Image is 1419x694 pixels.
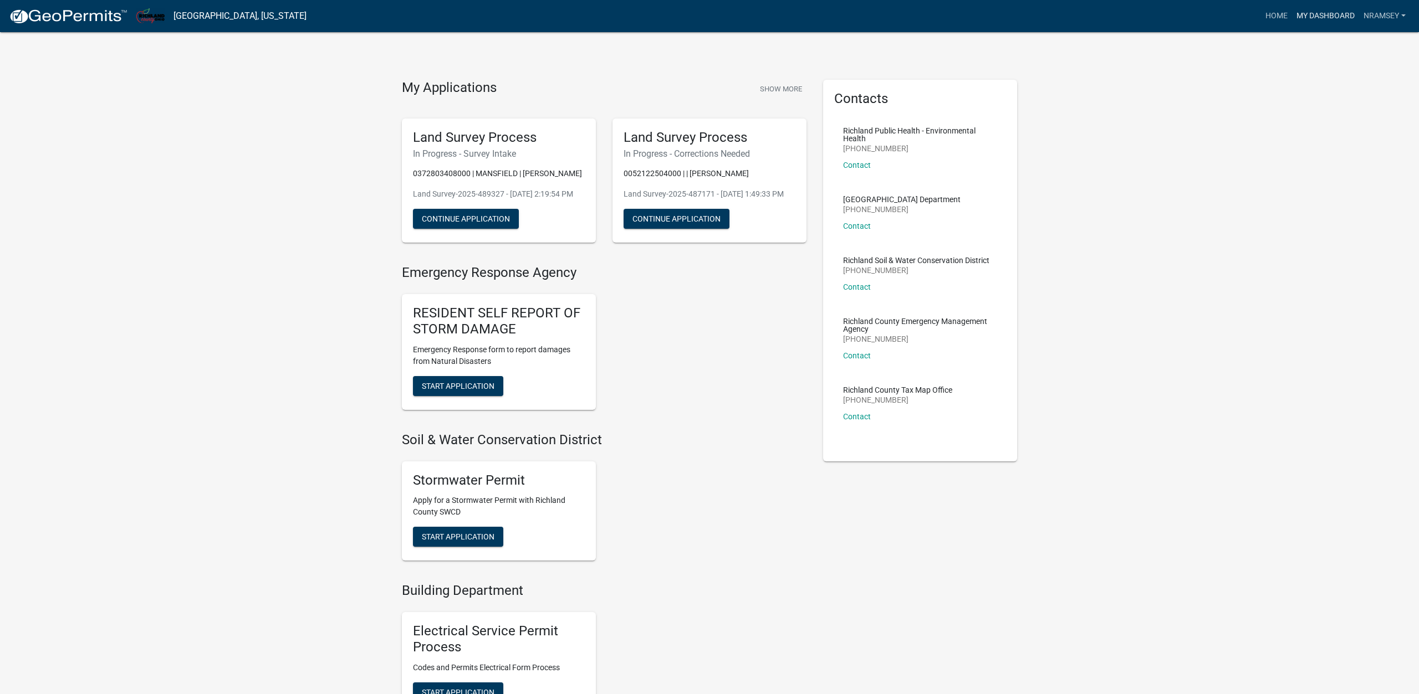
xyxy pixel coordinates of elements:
[843,222,871,230] a: Contact
[1359,6,1410,27] a: nramsey
[843,335,997,343] p: [PHONE_NUMBER]
[843,256,989,264] p: Richland Soil & Water Conservation District
[843,196,961,203] p: [GEOGRAPHIC_DATA] Department
[624,130,795,146] h5: Land Survey Process
[624,148,795,159] h6: In Progress - Corrections Needed
[402,432,807,448] h4: Soil & Water Conservation District
[1261,6,1292,27] a: Home
[843,266,989,274] p: [PHONE_NUMBER]
[843,396,952,404] p: [PHONE_NUMBER]
[402,80,497,96] h4: My Applications
[413,344,585,367] p: Emergency Response form to report damages from Natural Disasters
[843,317,997,333] p: Richland County Emergency Management Agency
[624,209,729,229] button: Continue Application
[413,130,585,146] h5: Land Survey Process
[413,527,503,547] button: Start Application
[843,145,997,152] p: [PHONE_NUMBER]
[843,282,871,291] a: Contact
[173,7,307,25] a: [GEOGRAPHIC_DATA], [US_STATE]
[402,583,807,599] h4: Building Department
[843,205,961,213] p: [PHONE_NUMBER]
[422,532,494,541] span: Start Application
[843,351,871,360] a: Contact
[422,381,494,390] span: Start Application
[413,305,585,337] h5: RESIDENT SELF REPORT OF STORM DAMAGE
[843,412,871,421] a: Contact
[843,127,997,142] p: Richland Public Health - Environmental Health
[834,91,1006,107] h5: Contacts
[413,168,585,179] p: 0372803408000 | MANSFIELD | [PERSON_NAME]
[413,376,503,396] button: Start Application
[1292,6,1359,27] a: My Dashboard
[843,386,952,394] p: Richland County Tax Map Office
[624,188,795,200] p: Land Survey-2025-487171 - [DATE] 1:49:33 PM
[413,472,585,489] h5: Stormwater Permit
[413,623,585,655] h5: Electrical Service Permit Process
[413,495,585,518] p: Apply for a Stormwater Permit with Richland County SWCD
[756,80,807,98] button: Show More
[413,188,585,200] p: Land Survey-2025-489327 - [DATE] 2:19:54 PM
[402,265,807,281] h4: Emergency Response Agency
[413,209,519,229] button: Continue Application
[843,161,871,169] a: Contact
[413,148,585,159] h6: In Progress - Survey Intake
[413,662,585,674] p: Codes and Permits Electrical Form Process
[624,168,795,179] p: 0052122504000 | | [PERSON_NAME]
[136,8,165,23] img: Richland County, Ohio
